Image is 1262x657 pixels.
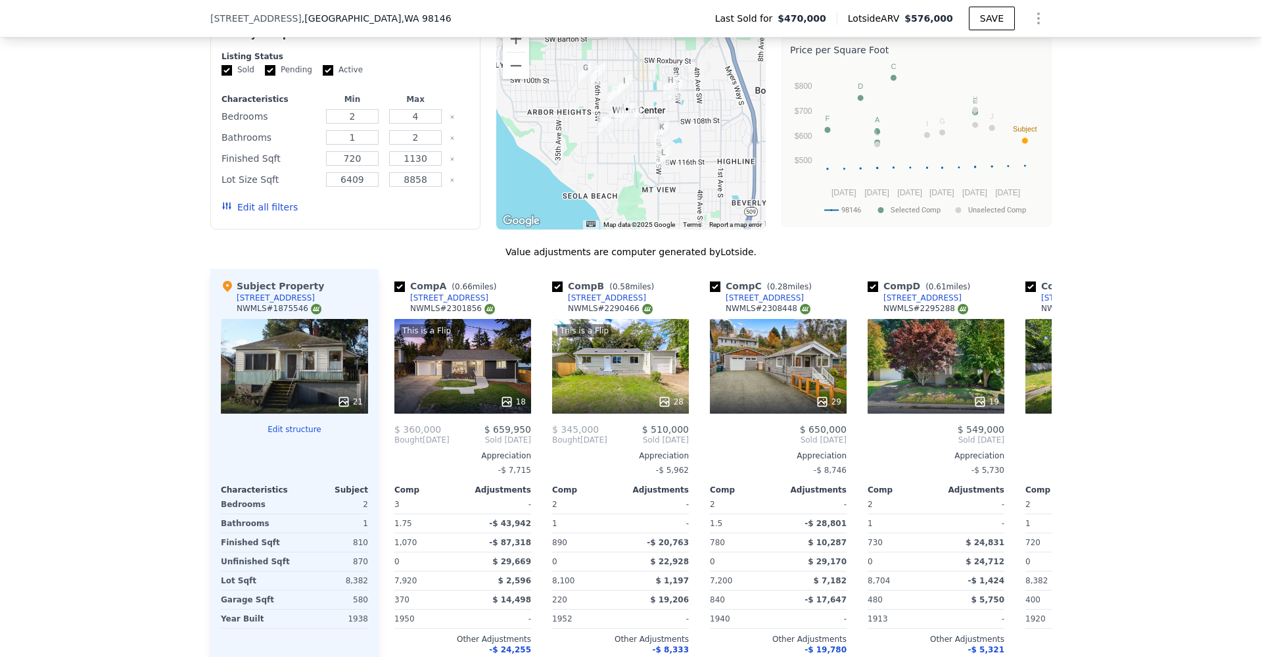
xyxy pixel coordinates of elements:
[726,293,804,303] div: [STREET_ADDRESS]
[623,514,689,533] div: -
[552,485,620,495] div: Comp
[297,591,368,609] div: 580
[623,495,689,514] div: -
[613,282,630,291] span: 0.58
[500,212,543,230] img: Google
[446,282,502,291] span: ( miles)
[552,450,689,461] div: Appreciation
[222,170,318,189] div: Lot Size Sqft
[615,101,629,123] div: 10717 19th Ave SW
[222,28,469,51] div: Modify Comp Filters
[222,128,318,147] div: Bathrooms
[498,466,531,475] span: -$ 7,715
[650,595,689,604] span: $ 19,206
[939,514,1004,533] div: -
[875,127,879,135] text: B
[394,424,441,435] span: $ 360,000
[450,157,455,162] button: Clear
[826,114,830,122] text: F
[868,293,962,303] a: [STREET_ADDRESS]
[591,62,605,85] div: 10012 26th Ave SW
[578,61,593,84] div: 10003 28th Ave SW
[450,178,455,183] button: Clear
[868,576,890,585] span: 8,704
[323,94,381,105] div: Min
[904,13,953,24] span: $576,000
[891,206,941,214] text: Selected Comp
[552,557,557,566] span: 0
[568,303,653,314] div: NWMLS # 2290466
[858,82,863,90] text: D
[221,591,292,609] div: Garage Sqft
[500,395,526,408] div: 18
[710,500,715,509] span: 2
[552,435,607,445] div: [DATE]
[237,303,321,314] div: NWMLS # 1875546
[790,59,1043,224] svg: A chart.
[450,114,455,120] button: Clear
[221,552,292,571] div: Unfinished Sqft
[552,538,567,547] span: 890
[221,485,294,495] div: Characteristics
[222,64,254,76] label: Sold
[1025,485,1094,495] div: Comp
[1025,538,1040,547] span: 720
[394,557,400,566] span: 0
[401,13,451,24] span: , WA 98146
[297,533,368,552] div: 810
[971,466,1004,475] span: -$ 5,730
[552,293,646,303] a: [STREET_ADDRESS]
[647,538,689,547] span: -$ 20,763
[939,117,945,125] text: G
[710,485,778,495] div: Comp
[222,94,318,105] div: Characteristics
[958,424,1004,435] span: $ 549,000
[311,304,321,314] img: NWMLS Logo
[552,634,689,645] div: Other Adjustments
[936,485,1004,495] div: Adjustments
[552,500,557,509] span: 2
[221,572,292,590] div: Lot Sqft
[323,64,363,76] label: Active
[800,304,810,314] img: NWMLS Logo
[966,557,1004,566] span: $ 24,712
[394,595,409,604] span: 370
[222,65,232,76] input: Sold
[710,557,715,566] span: 0
[465,610,531,628] div: -
[883,303,968,314] div: NWMLS # 2295288
[210,245,1052,258] div: Value adjustments are computer generated by Lotside .
[655,134,670,157] div: 11415 11th Ave SW
[800,424,847,435] span: $ 650,000
[394,485,463,495] div: Comp
[868,450,1004,461] div: Appreciation
[805,595,847,604] span: -$ 17,647
[400,324,454,337] div: This is a Flip
[762,282,817,291] span: ( miles)
[939,495,1004,514] div: -
[995,188,1020,197] text: [DATE]
[868,634,1004,645] div: Other Adjustments
[265,65,275,76] input: Pending
[394,610,460,628] div: 1950
[1025,450,1162,461] div: Appreciation
[920,282,975,291] span: ( miles)
[642,424,689,435] span: $ 510,000
[297,514,368,533] div: 1
[710,576,732,585] span: 7,200
[897,188,922,197] text: [DATE]
[222,201,298,214] button: Edit all filters
[868,538,883,547] span: 730
[715,12,778,25] span: Last Sold for
[655,120,669,143] div: 11057 11th Ave SW
[808,557,847,566] span: $ 29,170
[221,610,292,628] div: Year Built
[710,538,725,547] span: 780
[1041,303,1126,314] div: NWMLS # 2366773
[683,221,701,228] a: Terms
[650,557,689,566] span: $ 22,928
[990,112,994,120] text: J
[1025,576,1048,585] span: 8,382
[394,435,450,445] div: [DATE]
[221,424,368,435] button: Edit structure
